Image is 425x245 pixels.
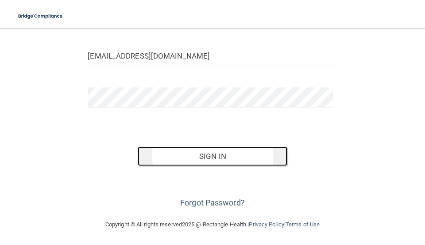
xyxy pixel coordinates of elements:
a: Privacy Policy [249,221,284,228]
a: Terms of Use [286,221,320,228]
div: Copyright © All rights reserved 2025 @ Rectangle Health | | [51,210,374,239]
img: bridge_compliance_login_screen.278c3ca4.svg [13,7,68,25]
input: Email [88,46,337,66]
button: Sign In [138,146,287,166]
a: Forgot Password? [180,198,245,207]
